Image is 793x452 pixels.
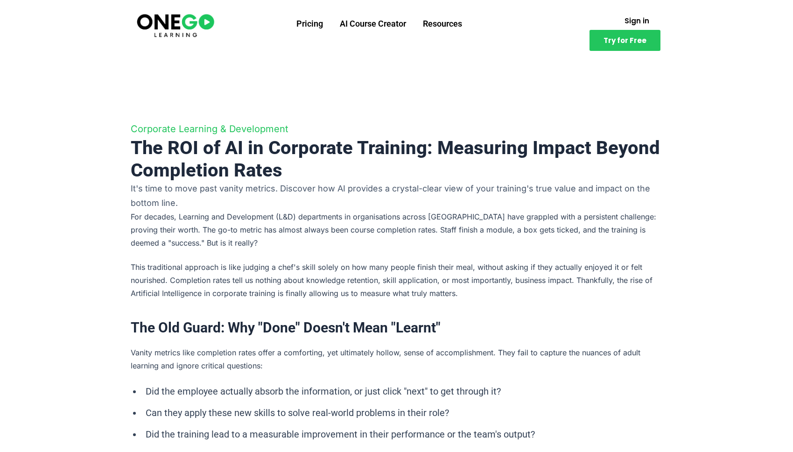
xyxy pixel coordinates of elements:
li: Can they apply these new skills to solve real-world problems in their role? [142,405,663,421]
p: It's time to move past vanity metrics. Discover how AI provides a crystal-clear view of your trai... [131,182,663,210]
h1: The ROI of AI in Corporate Training: Measuring Impact Beyond Completion Rates [131,137,663,182]
p: For decades, Learning and Development (L&D) departments in organisations across [GEOGRAPHIC_DATA]... [131,210,663,249]
a: AI Course Creator [331,12,414,36]
span: Sign in [625,17,649,24]
p: This traditional approach is like judging a chef's skill solely on how many people finish their m... [131,261,663,300]
h2: The Old Guard: Why "Done" Doesn't Mean "Learnt" [131,318,663,337]
a: Sign in [613,12,660,30]
p: Corporate Learning & Development [131,121,663,137]
a: Try for Free [589,30,660,51]
p: Vanity metrics like completion rates offer a comforting, yet ultimately hollow, sense of accompli... [131,346,663,372]
li: Did the training lead to a measurable improvement in their performance or the team's output? [142,426,663,442]
li: Did the employee actually absorb the information, or just click "next" to get through it? [142,383,663,399]
span: Try for Free [604,37,646,44]
a: Pricing [288,12,331,36]
a: Resources [414,12,470,36]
